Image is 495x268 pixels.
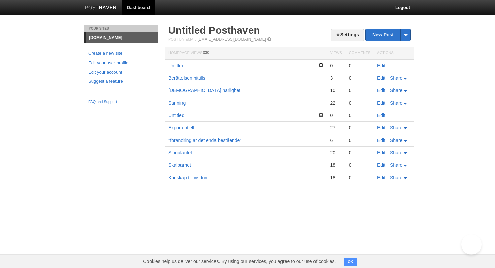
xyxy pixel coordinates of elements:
[88,50,154,57] a: Create a new site
[84,25,158,32] li: Your Sites
[85,6,117,11] img: Posthaven-bar
[88,60,154,67] a: Edit your user profile
[330,150,342,156] div: 20
[86,32,158,43] a: [DOMAIN_NAME]
[390,138,402,143] span: Share
[168,37,196,41] span: Post by Email
[330,87,342,93] div: 10
[168,162,191,168] a: Skalbarhet
[345,47,374,60] th: Comments
[344,258,357,266] button: OK
[377,88,385,93] a: Edit
[168,175,209,180] a: Kunskap till visdom
[390,150,402,155] span: Share
[168,150,192,155] a: Singularitet
[377,125,385,130] a: Edit
[349,162,370,168] div: 0
[349,175,370,181] div: 0
[349,87,370,93] div: 0
[168,100,186,106] a: Sanning
[168,63,184,68] a: Untitled
[88,78,154,85] a: Suggest a feature
[377,75,385,81] a: Edit
[165,47,327,60] th: Homepage Views
[331,29,364,41] a: Settings
[88,99,154,105] a: FAQ and Support
[168,113,184,118] a: Untitled
[390,175,402,180] span: Share
[390,88,402,93] span: Share
[349,75,370,81] div: 0
[377,138,385,143] a: Edit
[390,100,402,106] span: Share
[330,137,342,143] div: 6
[377,162,385,168] a: Edit
[330,63,342,69] div: 0
[390,125,402,130] span: Share
[136,255,342,268] span: Cookies help us deliver our services. By using our services, you agree to our use of cookies.
[377,113,385,118] a: Edit
[349,125,370,131] div: 0
[390,75,402,81] span: Share
[374,47,414,60] th: Actions
[330,75,342,81] div: 3
[88,69,154,76] a: Edit your account
[168,88,240,93] a: [DEMOGRAPHIC_DATA] härlighet
[390,162,402,168] span: Share
[330,175,342,181] div: 18
[168,125,194,130] a: Exponentiell
[349,100,370,106] div: 0
[330,162,342,168] div: 18
[327,47,345,60] th: Views
[349,112,370,118] div: 0
[377,175,385,180] a: Edit
[168,138,242,143] a: ''förändring är det enda bestående''
[168,25,260,36] a: Untitled Posthaven
[377,63,385,68] a: Edit
[349,63,370,69] div: 0
[198,37,266,42] a: [EMAIL_ADDRESS][DOMAIN_NAME]
[168,75,205,81] a: Berättelsen hittills
[330,112,342,118] div: 0
[203,50,209,55] span: 330
[349,137,370,143] div: 0
[349,150,370,156] div: 0
[366,29,410,41] a: New Post
[330,100,342,106] div: 22
[461,234,482,255] iframe: Help Scout Beacon - Open
[330,125,342,131] div: 27
[377,100,385,106] a: Edit
[377,150,385,155] a: Edit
